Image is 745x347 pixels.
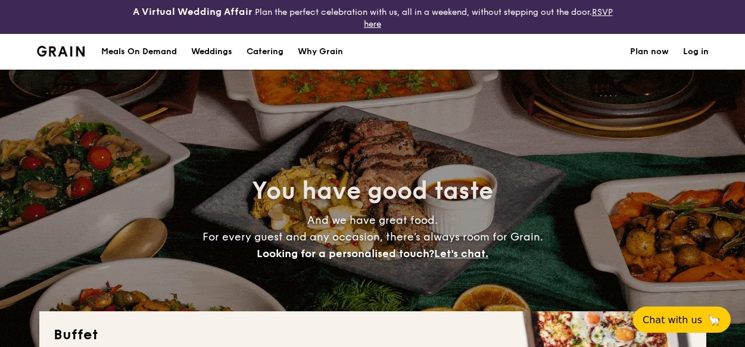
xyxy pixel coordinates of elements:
span: Let's chat. [434,247,488,260]
span: 🦙 [707,313,721,327]
span: Looking for a personalised touch? [257,247,434,260]
h4: A Virtual Wedding Affair [133,5,253,19]
div: Why Grain [298,34,343,70]
img: Grain [37,46,85,57]
a: Plan now [630,34,669,70]
span: Chat with us [643,314,702,326]
span: You have good taste [252,177,493,205]
button: Chat with us🦙 [633,307,731,333]
h2: Buffet [54,326,692,345]
a: Why Grain [291,34,350,70]
span: And we have great food. For every guest and any occasion, there’s always room for Grain. [202,214,543,260]
h1: Catering [247,34,283,70]
a: Meals On Demand [94,34,184,70]
a: Log in [683,34,709,70]
a: Logotype [37,46,85,57]
div: Meals On Demand [101,34,177,70]
a: Catering [239,34,291,70]
div: Plan the perfect celebration with us, all in a weekend, without stepping out the door. [124,5,621,29]
div: Weddings [191,34,232,70]
a: Weddings [184,34,239,70]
